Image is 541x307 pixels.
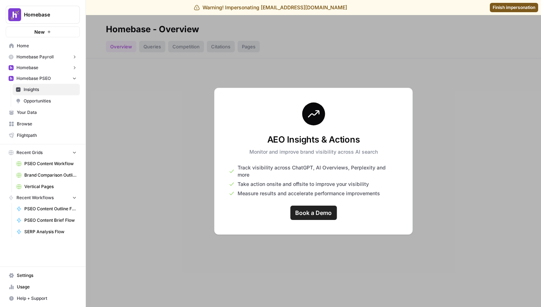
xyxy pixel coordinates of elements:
img: 62j59vdyhpu13c8tbcdgzgix5s46 [9,65,14,70]
span: Insights [24,86,77,93]
div: Warning! Impersonating [EMAIL_ADDRESS][DOMAIN_NAME] [194,4,347,11]
span: Home [17,43,77,49]
a: PSEO Content Brief Flow [13,215,80,226]
a: Vertical Pages [13,181,80,192]
span: Take action onsite and offsite to improve your visibility [238,181,369,188]
span: Track visibility across ChatGPT, AI Overviews, Perplexity and more [238,164,398,178]
button: Recent Grids [6,147,80,158]
button: Recent Workflows [6,192,80,203]
span: Measure results and accelerate performance improvements [238,190,380,197]
span: Usage [17,284,77,290]
span: Settings [17,272,77,279]
span: Homebase [16,64,38,71]
span: PSEO Content Workflow [24,160,77,167]
span: Browse [17,121,77,127]
span: Homebase PSEO [16,75,51,82]
img: Homebase Logo [8,8,21,21]
span: Help + Support [17,295,77,302]
a: Browse [6,118,80,130]
button: Help + Support [6,293,80,304]
a: Usage [6,281,80,293]
span: Homebase Payroll [16,54,54,60]
a: SERP Analysis Flow [13,226,80,238]
a: Book a Demo [290,206,337,220]
a: PSEO Content Outline Flow V2 [13,203,80,215]
span: Recent Workflows [16,195,54,201]
span: PSEO Content Brief Flow [24,217,77,224]
span: Book a Demo [295,208,332,217]
p: Monitor and improve brand visibility across AI search [249,148,378,155]
span: New [34,28,45,35]
a: Brand Comparison Outline Generator [13,169,80,181]
span: SERP Analysis Flow [24,229,77,235]
a: Flightpath [6,130,80,141]
a: Opportunities [13,95,80,107]
span: Recent Grids [16,149,43,156]
button: Homebase [6,62,80,73]
button: Workspace: Homebase [6,6,80,24]
span: PSEO Content Outline Flow V2 [24,206,77,212]
button: New [6,27,80,37]
span: Homebase [24,11,67,18]
span: Finish impersonation [493,4,535,11]
a: Insights [13,84,80,95]
h3: AEO Insights & Actions [249,134,378,145]
span: Your Data [17,109,77,116]
button: Homebase Payroll [6,52,80,62]
span: Vertical Pages [24,183,77,190]
button: Homebase PSEO [6,73,80,84]
a: Your Data [6,107,80,118]
a: PSEO Content Workflow [13,158,80,169]
a: Home [6,40,80,52]
span: Flightpath [17,132,77,139]
a: Settings [6,270,80,281]
span: Brand Comparison Outline Generator [24,172,77,178]
img: 62j59vdyhpu13c8tbcdgzgix5s46 [9,76,14,81]
a: Finish impersonation [490,3,538,12]
span: Opportunities [24,98,77,104]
